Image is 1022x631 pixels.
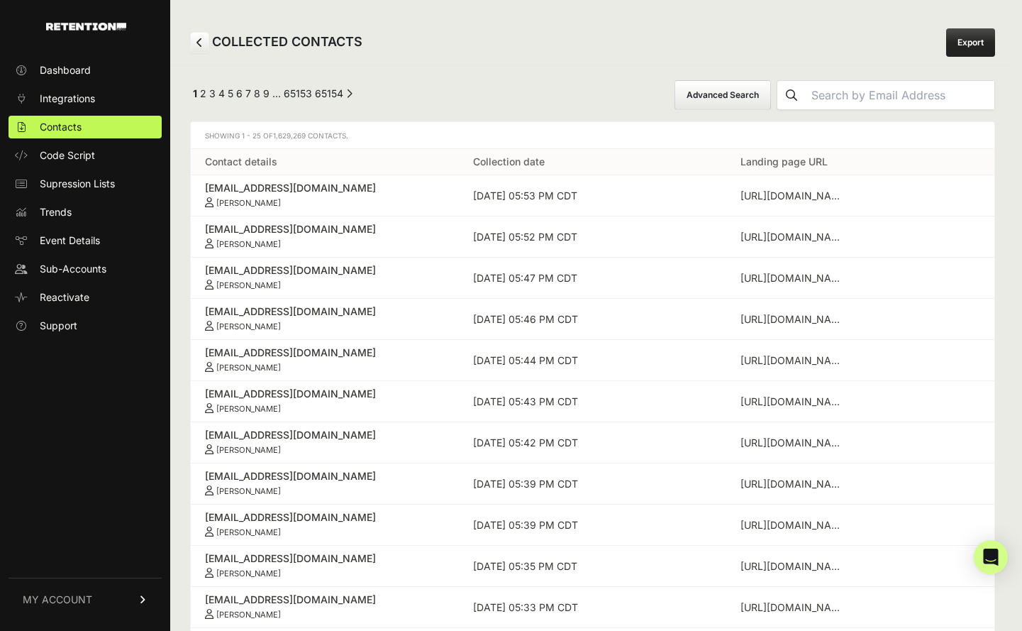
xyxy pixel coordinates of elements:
[40,148,95,163] span: Code Script
[9,201,162,224] a: Trends
[459,175,727,216] td: [DATE] 05:53 PM CDT
[216,322,281,331] small: [PERSON_NAME]
[740,436,847,450] div: https://preborn.com/
[190,32,362,53] h2: COLLECTED CONTACTS
[216,569,281,578] small: [PERSON_NAME]
[205,181,445,208] a: [EMAIL_ADDRESS][DOMAIN_NAME] [PERSON_NAME]
[205,552,445,566] div: [EMAIL_ADDRESS][DOMAIN_NAME]
[284,87,312,99] a: Page 65153
[205,346,445,360] div: [EMAIL_ADDRESS][DOMAIN_NAME]
[236,87,243,99] a: Page 6
[205,181,445,195] div: [EMAIL_ADDRESS][DOMAIN_NAME]
[9,116,162,138] a: Contacts
[216,239,281,249] small: [PERSON_NAME]
[205,222,445,236] div: [EMAIL_ADDRESS][DOMAIN_NAME]
[209,87,216,99] a: Page 3
[205,552,445,578] a: [EMAIL_ADDRESS][DOMAIN_NAME] [PERSON_NAME]
[193,87,197,99] em: Page 1
[205,346,445,373] a: [EMAIL_ADDRESS][DOMAIN_NAME] [PERSON_NAME]
[740,312,847,327] div: https://resources.preborn.com/dare-to-hope?&utm_source=facebook&utm_medium=paid&utm_campaign=hope...
[9,578,162,621] a: MY ACCOUNT
[205,131,348,140] span: Showing 1 - 25 of
[205,428,445,455] a: [EMAIL_ADDRESS][DOMAIN_NAME] [PERSON_NAME]
[216,486,281,496] small: [PERSON_NAME]
[205,304,445,331] a: [EMAIL_ADDRESS][DOMAIN_NAME] [PERSON_NAME]
[9,172,162,195] a: Supression Lists
[205,593,445,607] div: [EMAIL_ADDRESS][DOMAIN_NAME]
[40,234,100,248] span: Event Details
[740,477,847,491] div: https://jentezenfranklin.org/minimum_donation_landings/llynbh-kit?cid=lovecurkitprogad&gad_source...
[46,23,126,31] img: Retention.com
[205,263,445,278] div: [EMAIL_ADDRESS][DOMAIN_NAME]
[9,144,162,167] a: Code Script
[205,469,445,483] div: [EMAIL_ADDRESS][DOMAIN_NAME]
[740,518,847,532] div: https://jentezenfranklin.org/stories-israel/pray-for-jerusalem-standing-with-israel-in-tragedy/?c...
[315,87,343,99] a: Page 65154
[205,593,445,620] a: [EMAIL_ADDRESS][DOMAIN_NAME] [PERSON_NAME]
[9,229,162,252] a: Event Details
[272,87,281,99] span: …
[40,92,95,106] span: Integrations
[9,258,162,280] a: Sub-Accounts
[459,422,727,463] td: [DATE] 05:42 PM CDT
[216,404,281,414] small: [PERSON_NAME]
[205,304,445,319] div: [EMAIL_ADDRESS][DOMAIN_NAME]
[228,87,233,99] a: Page 5
[946,28,995,57] a: Export
[740,559,847,574] div: https://jentezenfranklin.org/products/israel-flag-pin/?cid=darknesstolightprogad&gad_source=2&gad...
[218,87,225,99] a: Page 4
[459,587,727,628] td: [DATE] 05:33 PM CDT
[205,387,445,401] div: [EMAIL_ADDRESS][DOMAIN_NAME]
[740,353,847,368] div: https://jentezenfranklin.org/stories-israel/pray-for-jerusalem-standing-with-israel-in-tragedy/?c...
[216,527,281,537] small: [PERSON_NAME]
[740,271,847,285] div: https://jentezenfranklin.org/products/israel-flag-pin/?cid=darknesstolightprogad&gad_source=2&gad...
[459,216,727,258] td: [DATE] 05:52 PM CDT
[254,87,260,99] a: Page 8
[205,428,445,442] div: [EMAIL_ADDRESS][DOMAIN_NAME]
[40,120,82,134] span: Contacts
[216,363,281,373] small: [PERSON_NAME]
[473,155,545,168] a: Collection date
[740,600,847,615] div: https://give.preborn.com/preborn/appeals?sc=IR0825FB&amt=50&gs=s&utm_source=facebook&utm_medium=p...
[740,189,847,203] div: https://jentezenfranklin.org/stories-israel/pray-for-jerusalem-standing-with-israel-in-tragedy/?c...
[40,63,91,77] span: Dashboard
[216,280,281,290] small: [PERSON_NAME]
[740,155,828,168] a: Landing page URL
[40,205,72,219] span: Trends
[40,177,115,191] span: Supression Lists
[216,610,281,620] small: [PERSON_NAME]
[205,510,445,537] a: [EMAIL_ADDRESS][DOMAIN_NAME] [PERSON_NAME]
[245,87,251,99] a: Page 7
[459,340,727,381] td: [DATE] 05:44 PM CDT
[216,445,281,455] small: [PERSON_NAME]
[459,381,727,422] td: [DATE] 05:43 PM CDT
[205,155,277,168] a: Contact details
[205,469,445,496] a: [EMAIL_ADDRESS][DOMAIN_NAME] [PERSON_NAME]
[205,510,445,525] div: [EMAIL_ADDRESS][DOMAIN_NAME]
[205,263,445,290] a: [EMAIL_ADDRESS][DOMAIN_NAME] [PERSON_NAME]
[273,131,348,140] span: 1,629,269 Contacts.
[9,314,162,337] a: Support
[459,505,727,546] td: [DATE] 05:39 PM CDT
[205,387,445,414] a: [EMAIL_ADDRESS][DOMAIN_NAME] [PERSON_NAME]
[9,87,162,110] a: Integrations
[40,262,106,276] span: Sub-Accounts
[459,546,727,587] td: [DATE] 05:35 PM CDT
[974,540,1008,574] div: Open Intercom Messenger
[9,59,162,82] a: Dashboard
[23,593,92,607] span: MY ACCOUNT
[459,463,727,505] td: [DATE] 05:39 PM CDT
[216,198,281,208] small: [PERSON_NAME]
[190,87,352,104] div: Pagination
[740,395,847,409] div: https://jentezenfranklin.org/?utm_medium=paid&utm_source=fb&utm_id=120233420732780598&utm_content...
[459,299,727,340] td: [DATE] 05:46 PM CDT
[40,290,89,304] span: Reactivate
[674,80,771,110] button: Advanced Search
[40,319,77,333] span: Support
[806,81,994,109] input: Search by Email Address
[9,286,162,309] a: Reactivate
[263,87,270,99] a: Page 9
[740,230,847,244] div: https://jentezenfranklin.org/stories-israel/pray-for-jerusalem-standing-with-israel-in-tragedy/?c...
[205,222,445,249] a: [EMAIL_ADDRESS][DOMAIN_NAME] [PERSON_NAME]
[200,87,206,99] a: Page 2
